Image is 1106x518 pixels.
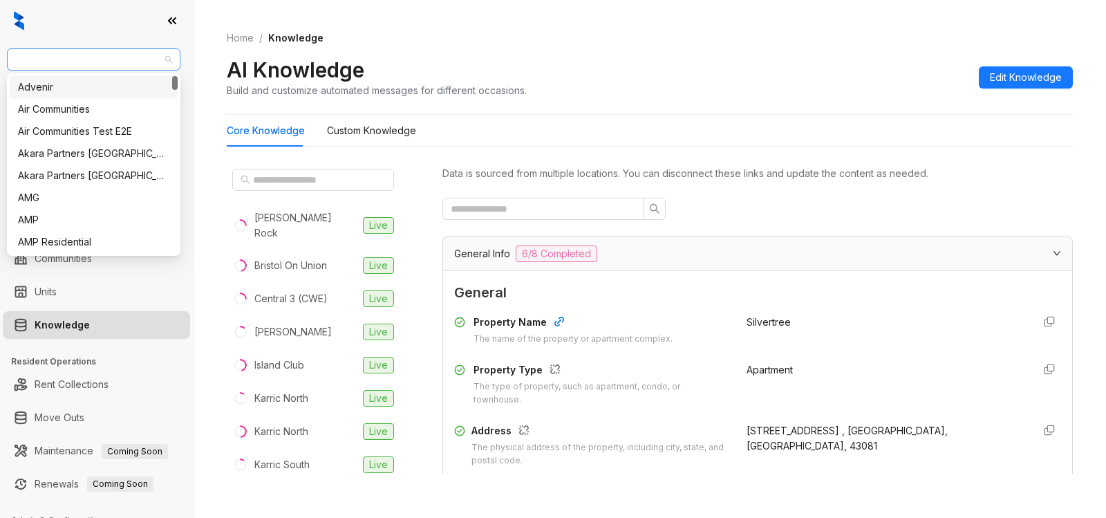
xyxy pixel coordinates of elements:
[18,168,169,183] div: Akara Partners [GEOGRAPHIC_DATA]
[35,404,84,432] a: Move Outs
[474,380,730,407] div: The type of property, such as apartment, condo, or townhouse.
[1053,249,1061,257] span: expanded
[474,315,673,333] div: Property Name
[254,258,327,273] div: Bristol On Union
[3,185,190,213] li: Collections
[363,390,394,407] span: Live
[10,165,178,187] div: Akara Partners Phoenix
[18,124,169,139] div: Air Communities Test E2E
[254,210,357,241] div: [PERSON_NAME] Rock
[241,175,250,185] span: search
[35,470,153,498] a: RenewalsComing Soon
[254,291,328,306] div: Central 3 (CWE)
[747,423,1022,454] div: [STREET_ADDRESS] , [GEOGRAPHIC_DATA], [GEOGRAPHIC_DATA], 43081
[3,278,190,306] li: Units
[990,70,1062,85] span: Edit Knowledge
[474,333,673,346] div: The name of the property or apartment complex.
[516,246,597,262] span: 6/8 Completed
[3,311,190,339] li: Knowledge
[3,404,190,432] li: Move Outs
[363,290,394,307] span: Live
[10,120,178,142] div: Air Communities Test E2E
[259,30,263,46] li: /
[254,391,308,406] div: Karric North
[747,316,791,328] span: Silvertree
[254,324,332,340] div: [PERSON_NAME]
[18,102,169,117] div: Air Communities
[3,93,190,120] li: Leads
[35,311,90,339] a: Knowledge
[3,371,190,398] li: Rent Collections
[254,358,304,373] div: Island Club
[18,212,169,228] div: AMP
[649,203,660,214] span: search
[471,423,730,441] div: Address
[363,257,394,274] span: Live
[224,30,256,46] a: Home
[35,245,92,272] a: Communities
[254,424,308,439] div: Karric North
[747,364,793,376] span: Apartment
[18,146,169,161] div: Akara Partners [GEOGRAPHIC_DATA]
[227,83,527,98] div: Build and customize automated messages for different occasions.
[11,355,193,368] h3: Resident Operations
[10,187,178,209] div: AMG
[102,444,168,459] span: Coming Soon
[454,246,510,261] span: General Info
[3,152,190,180] li: Leasing
[10,142,178,165] div: Akara Partners Nashville
[471,441,730,468] div: The physical address of the property, including city, state, and postal code.
[254,457,310,472] div: Karric South
[3,437,190,465] li: Maintenance
[87,477,153,492] span: Coming Soon
[443,237,1072,270] div: General Info6/8 Completed
[14,11,24,30] img: logo
[10,231,178,253] div: AMP Residential
[268,32,324,44] span: Knowledge
[363,456,394,473] span: Live
[979,66,1073,89] button: Edit Knowledge
[3,470,190,498] li: Renewals
[18,190,169,205] div: AMG
[10,98,178,120] div: Air Communities
[35,371,109,398] a: Rent Collections
[18,234,169,250] div: AMP Residential
[363,217,394,234] span: Live
[474,362,730,380] div: Property Type
[18,80,169,95] div: Advenir
[363,423,394,440] span: Live
[363,357,394,373] span: Live
[327,123,416,138] div: Custom Knowledge
[454,282,1061,304] span: General
[15,49,172,70] span: Unified Residential
[3,245,190,272] li: Communities
[227,57,364,83] h2: AI Knowledge
[10,76,178,98] div: Advenir
[442,166,1073,181] div: Data is sourced from multiple locations. You can disconnect these links and update the content as...
[363,324,394,340] span: Live
[227,123,305,138] div: Core Knowledge
[10,209,178,231] div: AMP
[35,278,57,306] a: Units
